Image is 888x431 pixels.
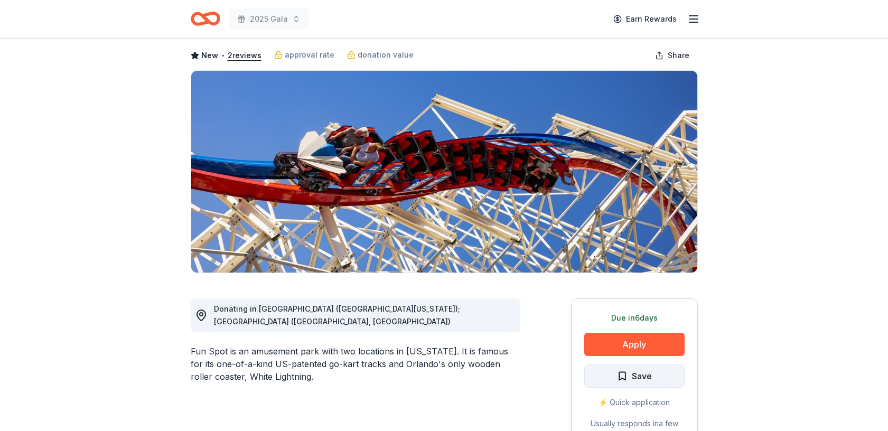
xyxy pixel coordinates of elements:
[607,10,683,29] a: Earn Rewards
[228,49,261,62] button: 2reviews
[201,49,218,62] span: New
[358,49,414,61] span: donation value
[250,13,288,25] span: 2025 Gala
[584,396,685,409] div: ⚡️ Quick application
[347,49,414,61] a: donation value
[274,49,334,61] a: approval rate
[584,312,685,324] div: Due in 6 days
[647,45,698,66] button: Share
[191,6,220,31] a: Home
[214,304,460,326] span: Donating in [GEOGRAPHIC_DATA] ([GEOGRAPHIC_DATA][US_STATE]); [GEOGRAPHIC_DATA] ([GEOGRAPHIC_DATA]...
[191,345,520,383] div: Fun Spot is an amusement park with two locations in [US_STATE]. It is famous for its one-of-a-kin...
[584,364,685,388] button: Save
[229,8,309,30] button: 2025 Gala
[285,49,334,61] span: approval rate
[668,49,689,62] span: Share
[191,71,697,273] img: Image for Fun Spot
[632,369,652,383] span: Save
[221,51,225,60] span: •
[584,333,685,356] button: Apply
